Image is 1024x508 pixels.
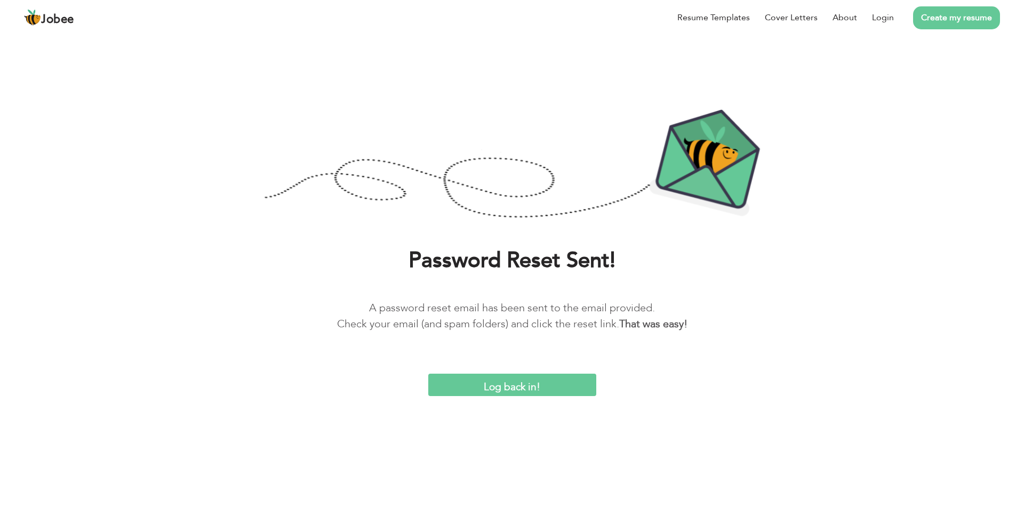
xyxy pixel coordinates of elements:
[619,317,687,331] b: That was easy!
[24,9,74,26] a: Jobee
[872,11,894,24] a: Login
[765,11,818,24] a: Cover Letters
[16,300,1008,332] p: A password reset email has been sent to the email provided. Check your email (and spam folders) a...
[41,14,74,26] span: Jobee
[428,374,596,397] input: Log back in!
[913,6,1000,29] a: Create my resume
[833,11,857,24] a: About
[677,11,750,24] a: Resume Templates
[24,9,41,26] img: jobee.io
[16,247,1008,275] h1: Password Reset Sent!
[264,109,760,221] img: Password-Reset-Confirmation.png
